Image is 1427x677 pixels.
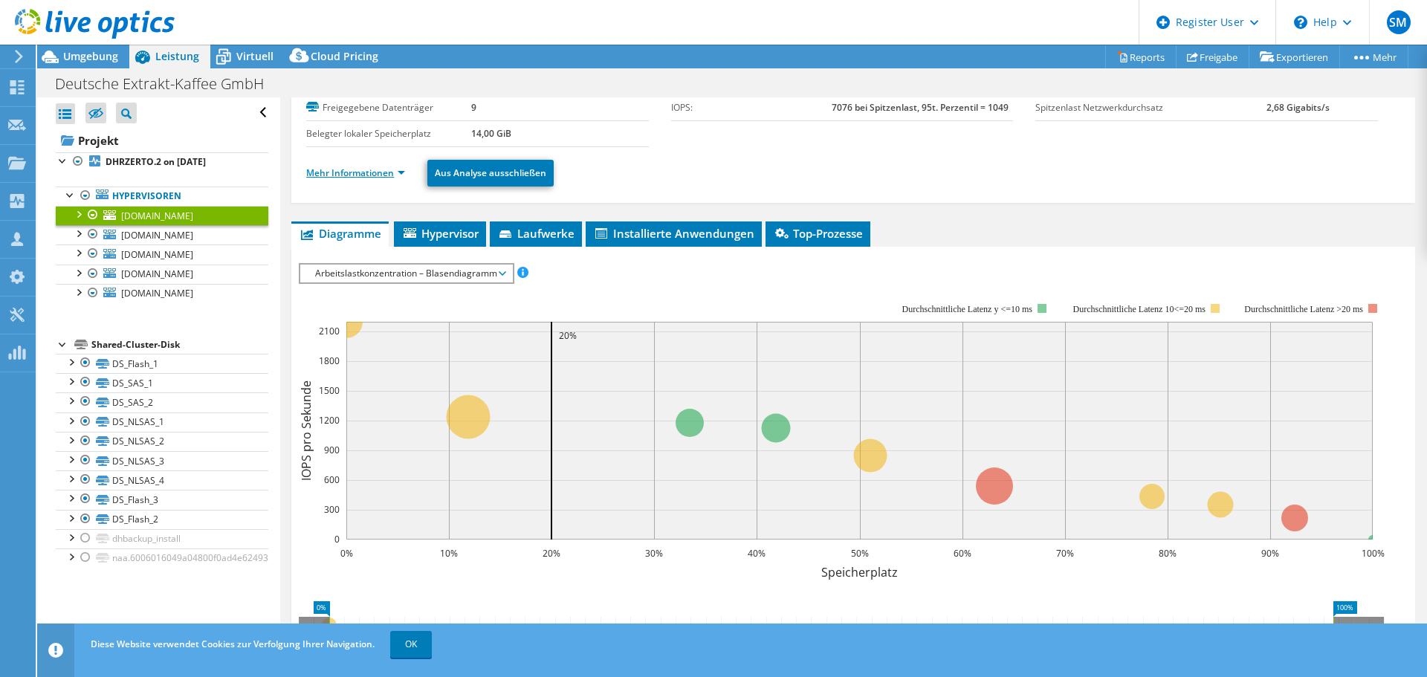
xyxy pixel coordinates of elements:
a: DS_Flash_3 [56,490,268,509]
b: 7076 bei Spitzenlast, 95t. Perzentil = 1049 [832,101,1009,114]
h1: Deutsche Extrakt-Kaffee GmbH [48,76,287,92]
span: [DOMAIN_NAME] [121,268,193,280]
a: naa.6006016049a04800f0ad4e6249326189 [56,548,268,568]
b: 2,68 Gigabits/s [1266,101,1330,114]
b: DHRZERTO.2 on [DATE] [106,155,206,168]
span: Arbeitslastkonzentration – Blasendiagramm [308,265,505,282]
tspan: Durchschnittliche Latenz 10<=20 ms [1073,304,1206,314]
b: 14,00 GiB [471,127,511,140]
span: Diagramme [299,226,381,241]
text: 2100 [319,325,340,337]
a: Mehr Informationen [306,166,405,179]
label: IOPS: [671,100,832,115]
span: Umgebung [63,49,118,63]
text: 1800 [319,354,340,367]
a: DS_SAS_1 [56,373,268,392]
text: IOPS pro Sekunde [298,380,314,481]
a: DS_Flash_2 [56,510,268,529]
text: 60% [954,547,971,560]
span: Cloud Pricing [311,49,378,63]
text: 20% [543,547,560,560]
label: Belegter lokaler Speicherplatz [306,126,471,141]
span: Diese Website verwendet Cookies zur Verfolgung Ihrer Navigation. [91,638,375,650]
text: Durchschnittliche Latenz >20 ms [1245,304,1364,314]
a: Mehr [1339,45,1408,68]
a: Freigabe [1176,45,1249,68]
svg: \n [1294,16,1307,29]
div: Shared-Cluster-Disk [91,336,268,354]
span: Virtuell [236,49,274,63]
text: 1200 [319,414,340,427]
span: Leistung [155,49,199,63]
a: Hypervisoren [56,187,268,206]
a: DS_NLSAS_4 [56,470,268,490]
a: DS_Flash_1 [56,354,268,373]
a: DS_NLSAS_1 [56,412,268,432]
span: Top-Prozesse [773,226,863,241]
span: Hypervisor [401,226,479,241]
a: Reports [1105,45,1177,68]
text: 80% [1159,547,1177,560]
tspan: Durchschnittliche Latenz y <=10 ms [902,304,1033,314]
text: Speicherplatz [821,564,898,580]
a: DHRZERTO.2 on [DATE] [56,152,268,172]
text: 300 [324,503,340,516]
a: [DOMAIN_NAME] [56,284,268,303]
text: 1500 [319,384,340,397]
a: Exportieren [1249,45,1340,68]
span: [DOMAIN_NAME] [121,210,193,222]
text: 100% [1362,547,1385,560]
text: 30% [645,547,663,560]
text: 0% [340,547,353,560]
a: dhbackup_install [56,529,268,548]
text: 40% [748,547,766,560]
text: 50% [851,547,869,560]
a: [DOMAIN_NAME] [56,244,268,264]
text: 10% [440,547,458,560]
text: 90% [1261,547,1279,560]
label: Spitzenlast Netzwerkdurchsatz [1035,100,1266,115]
text: 600 [324,473,340,486]
span: [DOMAIN_NAME] [121,287,193,299]
text: 70% [1056,547,1074,560]
a: DS_NLSAS_2 [56,432,268,451]
span: Installierte Anwendungen [593,226,754,241]
a: DS_NLSAS_3 [56,451,268,470]
text: 0 [334,533,340,545]
a: OK [390,631,432,658]
a: Projekt [56,129,268,152]
a: [DOMAIN_NAME] [56,206,268,225]
span: [DOMAIN_NAME] [121,248,193,261]
a: DS_SAS_2 [56,392,268,412]
span: SM [1387,10,1411,34]
text: 900 [324,444,340,456]
a: [DOMAIN_NAME] [56,265,268,284]
text: 20% [559,329,577,342]
label: Freigegebene Datenträger [306,100,471,115]
b: 9 [471,101,476,114]
a: [DOMAIN_NAME] [56,225,268,244]
span: [DOMAIN_NAME] [121,229,193,242]
span: Laufwerke [497,226,575,241]
a: Aus Analyse ausschließen [427,160,554,187]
